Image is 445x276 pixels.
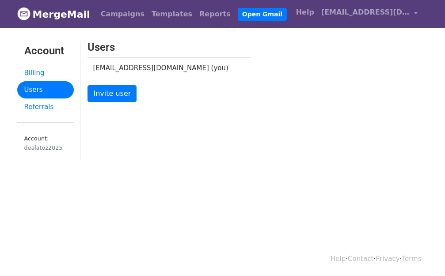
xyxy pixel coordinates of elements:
h3: Account [24,45,67,57]
a: Templates [148,5,196,23]
a: Invite user [87,85,137,102]
a: MergeMail [17,5,90,23]
a: Campaigns [97,5,148,23]
a: [EMAIL_ADDRESS][DOMAIN_NAME] [318,4,421,24]
a: Reports [196,5,234,23]
a: Privacy [376,255,399,263]
h3: Users [87,41,251,54]
a: Open Gmail [238,8,287,21]
a: Help [331,255,346,263]
a: Help [293,4,318,21]
img: MergeMail logo [17,7,30,20]
a: Contact [348,255,373,263]
div: dealatoz2025 [24,144,67,152]
small: Account: [24,135,67,152]
a: Referrals [17,98,74,116]
a: Billing [17,64,74,82]
a: Terms [402,255,421,263]
a: Users [17,81,74,98]
td: [EMAIL_ADDRESS][DOMAIN_NAME] (you) [87,57,240,78]
span: [EMAIL_ADDRESS][DOMAIN_NAME] [321,7,410,18]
